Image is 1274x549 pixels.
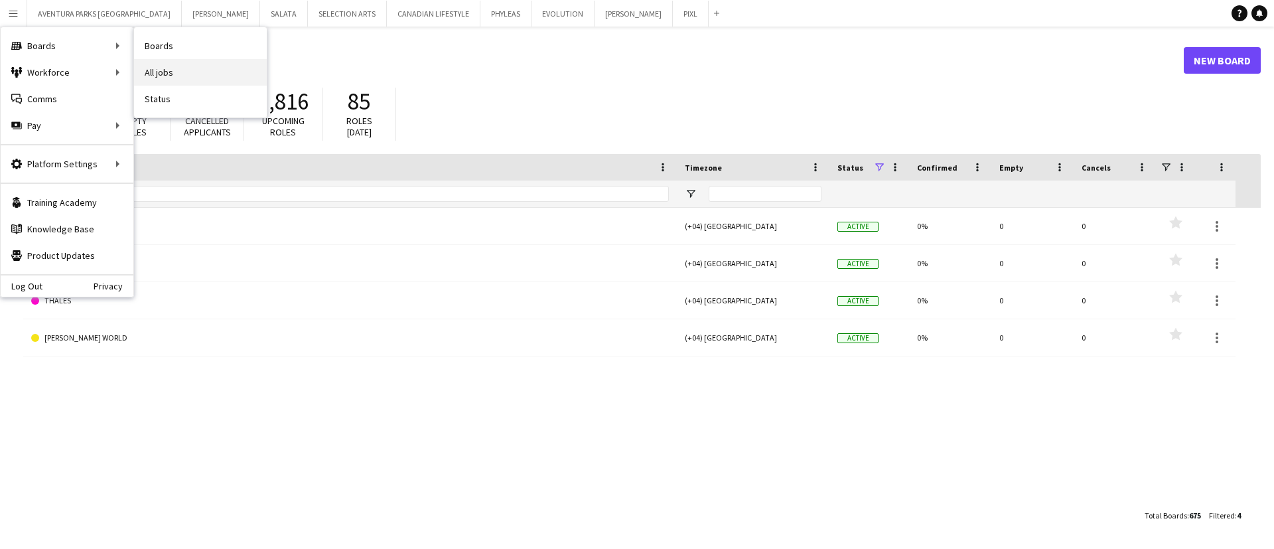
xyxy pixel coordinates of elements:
[134,59,267,86] a: All jobs
[182,1,260,27] button: [PERSON_NAME]
[1,112,133,139] div: Pay
[837,333,879,343] span: Active
[677,282,829,319] div: (+04) [GEOGRAPHIC_DATA]
[262,115,305,138] span: Upcoming roles
[1145,503,1201,528] div: :
[531,1,595,27] button: EVOLUTION
[1,59,133,86] div: Workforce
[1145,510,1187,520] span: Total Boards
[685,163,722,173] span: Timezone
[1184,47,1261,74] a: New Board
[480,1,531,27] button: PHYLEAS
[1209,510,1235,520] span: Filtered
[257,87,309,116] span: 2,816
[917,163,957,173] span: Confirmed
[1,86,133,112] a: Comms
[909,245,991,281] div: 0%
[685,188,697,200] button: Open Filter Menu
[1074,245,1156,281] div: 0
[709,186,821,202] input: Timezone Filter Input
[1,189,133,216] a: Training Academy
[31,282,669,319] a: THALES
[991,245,1074,281] div: 0
[999,163,1023,173] span: Empty
[1074,208,1156,244] div: 0
[677,319,829,356] div: (+04) [GEOGRAPHIC_DATA]
[1074,319,1156,356] div: 0
[595,1,673,27] button: [PERSON_NAME]
[837,222,879,232] span: Active
[837,259,879,269] span: Active
[677,208,829,244] div: (+04) [GEOGRAPHIC_DATA]
[1,281,42,291] a: Log Out
[94,281,133,291] a: Privacy
[909,282,991,319] div: 0%
[1082,163,1111,173] span: Cancels
[27,1,182,27] button: AVENTURA PARKS [GEOGRAPHIC_DATA]
[55,186,669,202] input: Board name Filter Input
[308,1,387,27] button: SELECTION ARTS
[260,1,308,27] button: SALATA
[1,216,133,242] a: Knowledge Base
[991,208,1074,244] div: 0
[184,115,231,138] span: Cancelled applicants
[31,245,669,282] a: THAANEE DATING
[837,296,879,306] span: Active
[348,87,370,116] span: 85
[1,242,133,269] a: Product Updates
[23,50,1184,70] h1: Boards
[1074,282,1156,319] div: 0
[1189,510,1201,520] span: 675
[1237,510,1241,520] span: 4
[677,245,829,281] div: (+04) [GEOGRAPHIC_DATA]
[909,319,991,356] div: 0%
[1209,503,1241,528] div: :
[31,208,669,245] a: THA STAFFING
[134,86,267,112] a: Status
[1,33,133,59] div: Boards
[991,319,1074,356] div: 0
[909,208,991,244] div: 0%
[134,33,267,59] a: Boards
[1,151,133,177] div: Platform Settings
[673,1,709,27] button: PIXL
[387,1,480,27] button: CANADIAN LIFESTYLE
[31,319,669,356] a: [PERSON_NAME] WORLD
[991,282,1074,319] div: 0
[346,115,372,138] span: Roles [DATE]
[837,163,863,173] span: Status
